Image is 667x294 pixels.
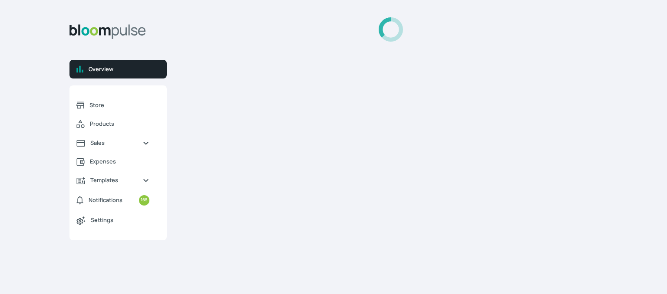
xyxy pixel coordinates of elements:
a: Sales [69,134,156,152]
span: Settings [91,216,149,224]
span: Overview [89,65,160,73]
span: Expenses [90,157,149,166]
a: Store [69,96,156,114]
a: Notifications165 [69,190,156,211]
span: Products [90,120,149,128]
img: Bloom Logo [69,24,146,39]
a: Expenses [69,152,156,171]
span: Sales [90,139,135,147]
a: Settings [69,211,156,230]
aside: Sidebar [69,17,167,284]
a: Templates [69,171,156,189]
a: Overview [69,60,167,78]
a: Products [69,114,156,134]
span: Notifications [89,196,122,204]
span: Store [89,101,149,109]
span: Templates [90,176,135,184]
small: 165 [139,195,149,206]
